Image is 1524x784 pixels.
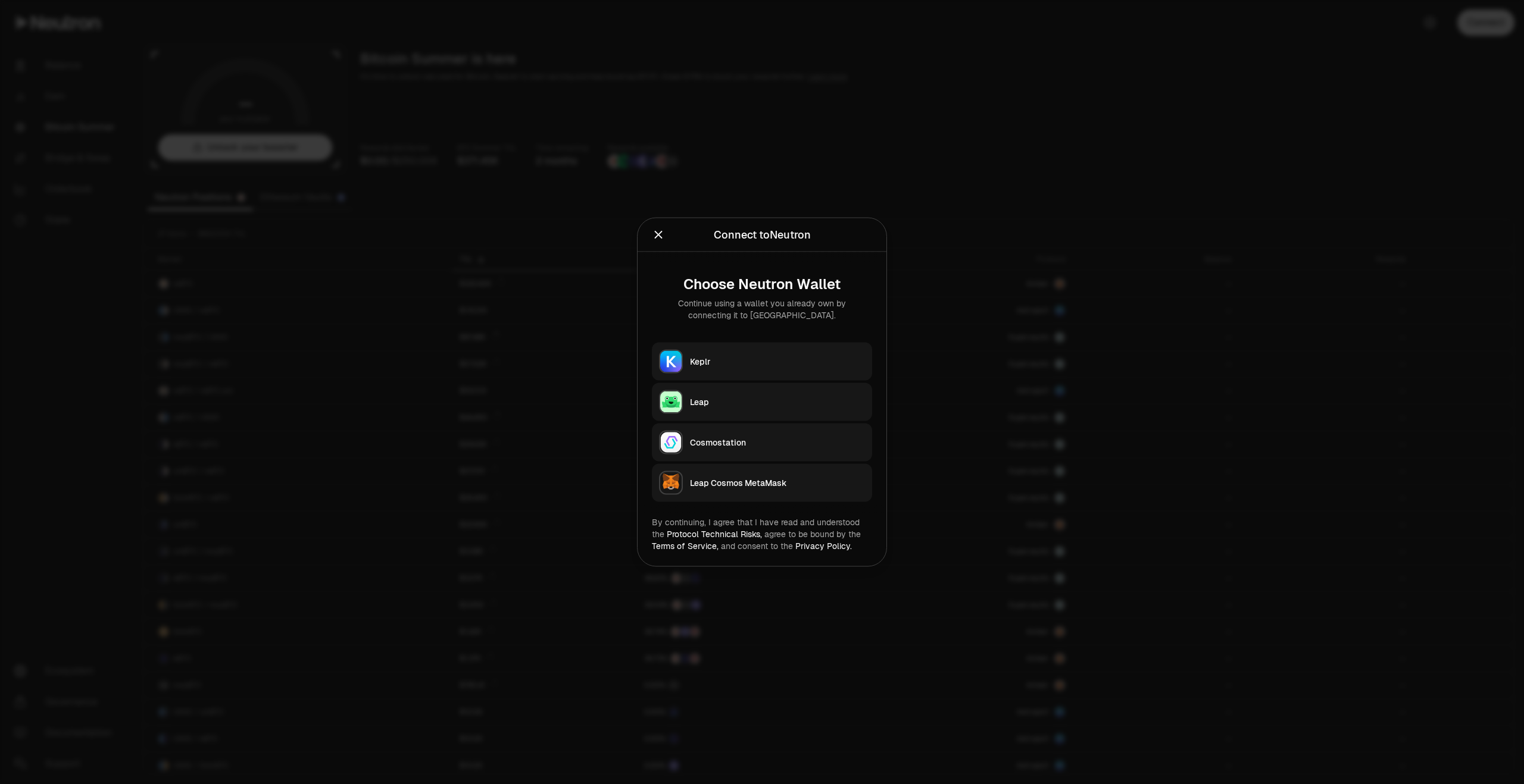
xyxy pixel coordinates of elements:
img: Leap [660,391,682,413]
div: Connect to Neutron [714,227,811,243]
button: CosmostationCosmostation [652,424,872,462]
div: Leap Cosmos MetaMask [690,477,865,489]
button: KeplrKeplr [652,343,872,381]
div: By continuing, I agree that I have read and understood the agree to be bound by the and consent t... [652,516,872,552]
a: Privacy Policy. [795,541,852,551]
a: Terms of Service, [652,541,719,551]
div: Leap [690,396,865,408]
a: Protocol Technical Risks, [667,529,762,540]
button: Close [652,227,665,243]
div: Continue using a wallet you already own by connecting it to [GEOGRAPHIC_DATA]. [661,297,863,321]
img: Cosmostation [660,432,682,453]
button: Leap Cosmos MetaMaskLeap Cosmos MetaMask [652,464,872,502]
img: Keplr [660,351,682,372]
img: Leap Cosmos MetaMask [660,472,682,494]
div: Choose Neutron Wallet [661,276,863,293]
div: Keplr [690,356,865,368]
button: LeapLeap [652,383,872,421]
div: Cosmostation [690,437,865,449]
